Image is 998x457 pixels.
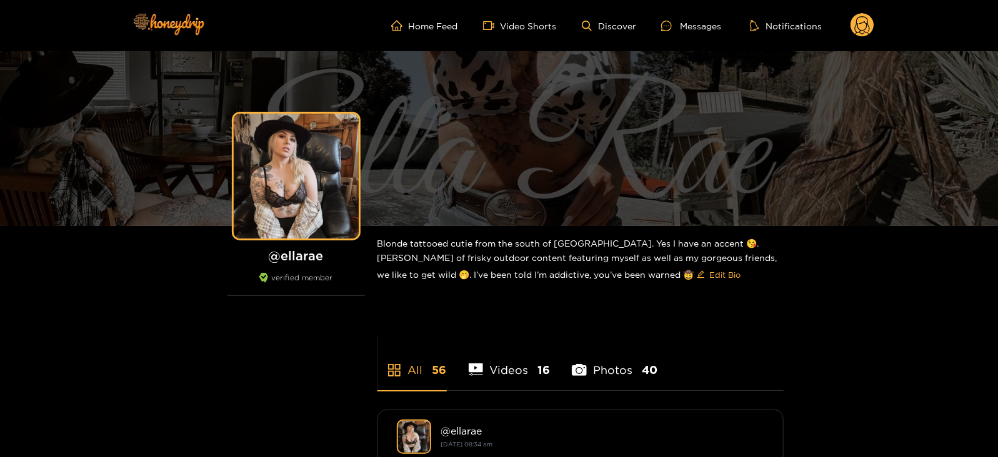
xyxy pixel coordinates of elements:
[432,362,447,378] span: 56
[697,270,705,280] span: edit
[441,441,493,448] small: [DATE] 08:34 am
[694,265,744,285] button: editEdit Bio
[377,226,784,295] div: Blonde tattooed cutie from the south of [GEOGRAPHIC_DATA]. Yes I have an accent 😘. [PERSON_NAME] ...
[483,20,501,31] span: video-camera
[387,363,402,378] span: appstore
[227,273,365,296] div: verified member
[661,19,721,33] div: Messages
[483,20,557,31] a: Video Shorts
[746,19,826,32] button: Notifications
[391,20,458,31] a: Home Feed
[537,362,550,378] span: 16
[572,334,657,390] li: Photos
[377,334,447,390] li: All
[469,334,551,390] li: Videos
[391,20,409,31] span: home
[710,268,741,281] span: Edit Bio
[441,425,764,436] div: @ ellarae
[227,248,365,263] h1: @ ellarae
[397,420,431,454] img: ellarae
[582,21,636,31] a: Discover
[642,362,657,378] span: 40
